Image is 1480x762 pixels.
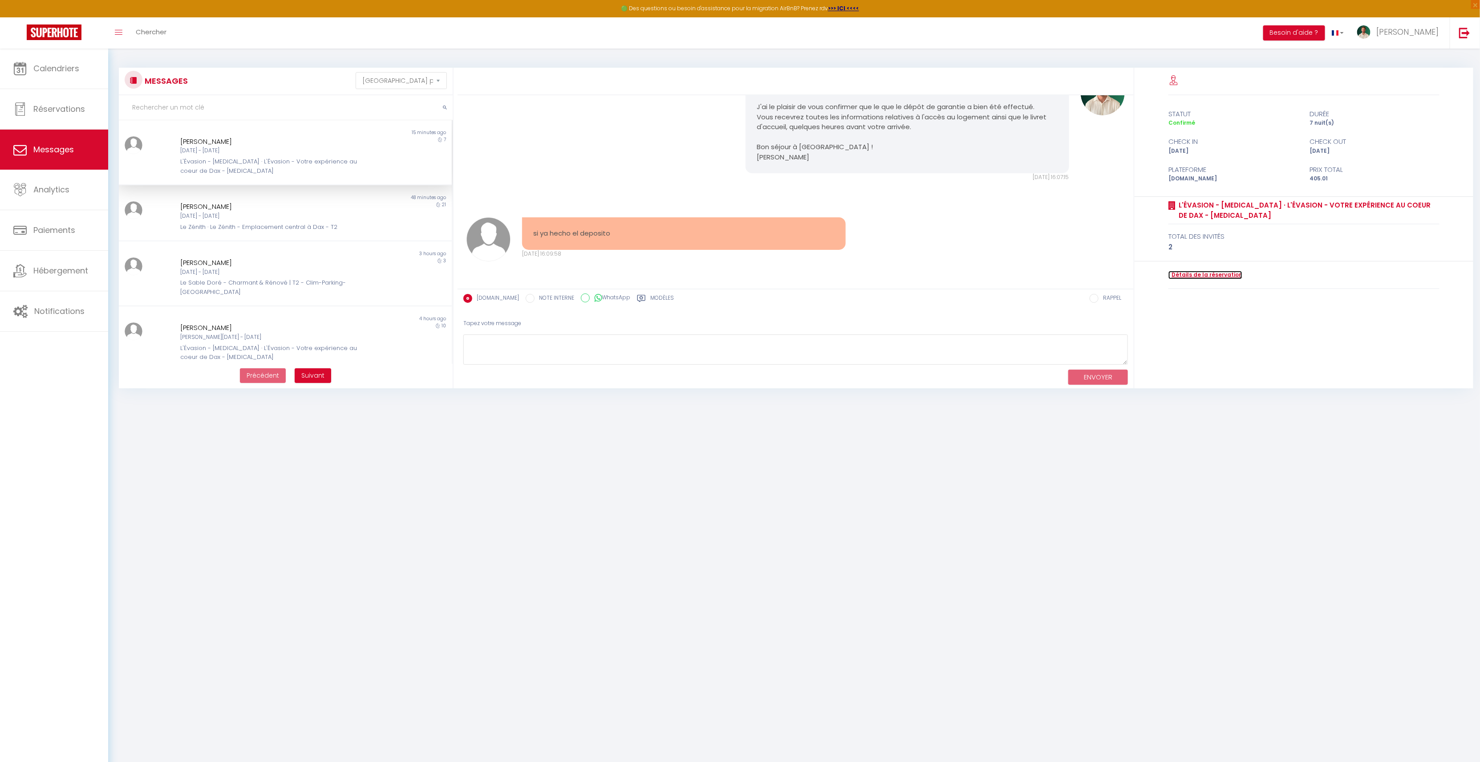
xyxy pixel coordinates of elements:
div: [PERSON_NAME] [180,322,363,333]
div: Plateforme [1163,164,1304,175]
div: 4 hours ago [285,315,452,322]
span: 21 [442,201,446,208]
img: ... [125,201,142,219]
span: Confirmé [1168,119,1195,126]
button: Previous [240,368,286,383]
img: ... [1357,25,1371,39]
img: logout [1459,27,1470,38]
a: Détails de la réservation [1168,271,1242,279]
div: [DATE] - [DATE] [180,212,363,220]
p: Vous recevrez toutes les informations relatives à l'accès au logement ainsi que le livret d'accue... [757,112,1058,132]
label: Modèles [650,294,674,305]
div: 405.01 [1304,175,1445,183]
a: >>> ICI <<<< [828,4,859,12]
div: [DATE] - [DATE] [180,147,363,155]
button: ENVOYER [1068,370,1128,385]
div: 2 [1168,242,1439,253]
div: Prix total [1304,164,1445,175]
div: L'Évasion - [MEDICAL_DATA] · L'Évasion - Votre expérience au coeur de Dax - [MEDICAL_DATA] [180,344,363,362]
span: 7 [444,136,446,143]
div: [PERSON_NAME] [180,136,363,147]
div: Tapez votre message [463,313,1128,334]
div: [PERSON_NAME] [180,257,363,268]
img: Super Booking [27,24,81,40]
img: ... [125,136,142,154]
label: RAPPEL [1099,294,1121,304]
span: Réservations [33,103,85,114]
span: 3 [443,257,446,264]
a: Chercher [129,17,173,49]
div: [DOMAIN_NAME] [1163,175,1304,183]
span: Suivant [301,371,324,380]
label: [DOMAIN_NAME] [472,294,519,304]
div: 15 minutes ago [285,129,452,136]
div: [PERSON_NAME] [180,201,363,212]
div: [DATE] 16:09:58 [522,250,846,258]
p: [PERSON_NAME] [757,152,1058,163]
div: check out [1304,136,1445,147]
p: Bon séjour à [GEOGRAPHIC_DATA] ! [757,142,1058,152]
span: Chercher [136,27,166,37]
p: J'ai le plaisir de vous confirmer que le que le dépôt de garantie a bien été effectué. [757,92,1058,112]
button: Next [295,368,331,383]
div: [DATE] - [DATE] [180,268,363,277]
input: Rechercher un mot clé [119,95,453,120]
div: total des invités [1168,231,1439,242]
span: Hébergement [33,265,88,276]
a: L'Évasion - [MEDICAL_DATA] · L'Évasion - Votre expérience au coeur de Dax - [MEDICAL_DATA] [1176,200,1439,221]
div: Le Zénith · Le Zénith - Emplacement central à Dax - T2 [180,223,363,232]
div: 3 hours ago [285,250,452,257]
button: Besoin d'aide ? [1263,25,1325,41]
div: Le Sable Doré - Charmant & Rénové | T2 - Clim-Parking-[GEOGRAPHIC_DATA] [180,278,363,297]
div: [PERSON_NAME][DATE] - [DATE] [180,333,363,342]
span: Notifications [34,306,85,317]
div: check in [1163,136,1304,147]
span: Calendriers [33,63,79,74]
span: Paiements [33,224,75,236]
img: ... [466,217,511,261]
span: [PERSON_NAME] [1376,26,1439,37]
div: L'Évasion - [MEDICAL_DATA] · L'Évasion - Votre expérience au coeur de Dax - [MEDICAL_DATA] [180,157,363,175]
div: [DATE] 16:07:15 [746,173,1069,182]
span: Messages [33,144,74,155]
img: ... [125,322,142,340]
span: Analytics [33,184,69,195]
label: NOTE INTERNE [535,294,574,304]
span: Précédent [247,371,279,380]
span: 10 [442,322,446,329]
div: 7 nuit(s) [1304,119,1445,127]
a: ... [PERSON_NAME] [1350,17,1450,49]
div: durée [1304,109,1445,119]
div: [DATE] [1304,147,1445,155]
div: 48 minutes ago [285,194,452,201]
pre: si ya hecho el deposito [533,228,835,239]
img: ... [125,257,142,275]
label: WhatsApp [590,293,630,303]
div: statut [1163,109,1304,119]
h3: MESSAGES [142,71,188,91]
div: [DATE] [1163,147,1304,155]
